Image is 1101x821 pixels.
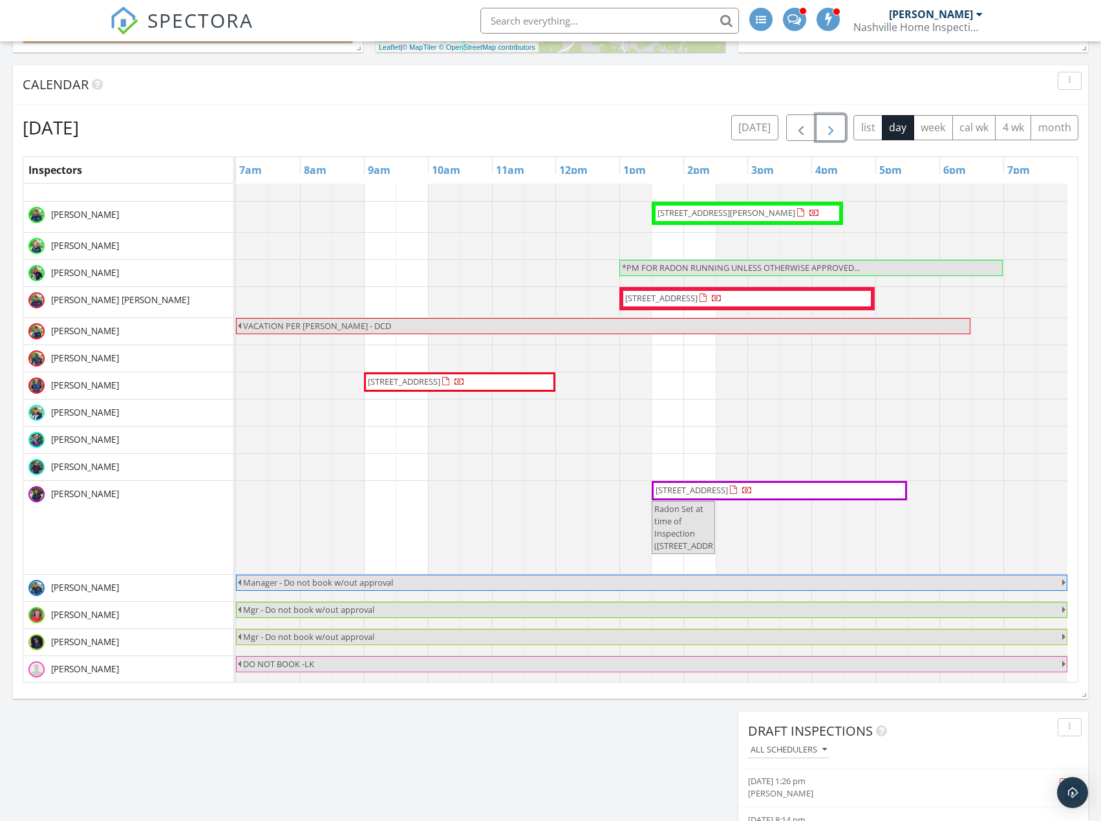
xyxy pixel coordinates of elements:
[28,486,45,502] img: img_7020.jpeg
[376,42,539,53] div: |
[748,722,873,740] span: Draft Inspections
[48,406,122,419] span: [PERSON_NAME]
[28,292,45,308] img: collins_horton.png
[556,160,591,180] a: 12pm
[1031,115,1078,140] button: month
[28,378,45,394] img: resized_20240409_162034.jpeg
[243,577,393,588] span: Manager - Do not book w/out approval
[731,115,778,140] button: [DATE]
[48,581,122,594] span: [PERSON_NAME]
[243,604,374,615] span: Mgr - Do not book w/out approval
[48,239,122,252] span: [PERSON_NAME]
[786,114,817,141] button: Previous day
[748,160,777,180] a: 3pm
[748,775,1023,800] a: [DATE] 1:26 pm [PERSON_NAME]
[23,114,79,140] h2: [DATE]
[889,8,973,21] div: [PERSON_NAME]
[429,160,464,180] a: 10am
[28,580,45,596] img: adam_brown.png
[656,484,728,496] span: [STREET_ADDRESS]
[243,658,314,670] span: DO NOT BOOK -LK
[243,631,374,643] span: Mgr - Do not book w/out approval
[625,292,698,304] span: [STREET_ADDRESS]
[402,43,437,51] a: © MapTiler
[48,663,122,676] span: [PERSON_NAME]
[816,114,846,141] button: Next day
[914,115,953,140] button: week
[48,433,122,446] span: [PERSON_NAME]
[368,376,440,387] span: [STREET_ADDRESS]
[748,741,829,759] button: All schedulers
[748,787,1023,800] div: [PERSON_NAME]
[48,352,122,365] span: [PERSON_NAME]
[28,405,45,421] img: chad_armstrong.png
[48,635,122,648] span: [PERSON_NAME]
[28,207,45,223] img: david_kempton.png
[812,160,841,180] a: 4pm
[28,607,45,623] img: jim_d_wpi_4.jpeg
[952,115,996,140] button: cal wk
[748,775,1023,787] div: [DATE] 1:26 pm
[48,460,122,473] span: [PERSON_NAME]
[48,325,122,337] span: [PERSON_NAME]
[48,487,122,500] span: [PERSON_NAME]
[110,6,138,35] img: The Best Home Inspection Software - Spectora
[28,238,45,254] img: clint_richardson.png
[28,634,45,650] img: 123_14.jpeg
[48,293,192,306] span: [PERSON_NAME] [PERSON_NAME]
[236,160,265,180] a: 7am
[882,115,914,140] button: day
[301,160,330,180] a: 8am
[620,160,649,180] a: 1pm
[48,379,122,392] span: [PERSON_NAME]
[480,8,739,34] input: Search everything...
[493,160,528,180] a: 11am
[28,459,45,475] img: img_2065.jpeg
[379,43,400,51] a: Leaflet
[853,21,983,34] div: Nashville Home Inspection
[940,160,969,180] a: 6pm
[243,320,391,332] span: VACATION PER [PERSON_NAME] - DCD
[48,208,122,221] span: [PERSON_NAME]
[684,160,713,180] a: 2pm
[48,608,122,621] span: [PERSON_NAME]
[751,745,827,754] div: All schedulers
[28,661,45,677] img: default-user-f0147aede5fd5fa78ca7ade42f37bd4542148d508eef1c3d3ea960f66861d68b.jpg
[853,115,882,140] button: list
[147,6,253,34] span: SPECTORA
[110,17,253,45] a: SPECTORA
[28,163,82,177] span: Inspectors
[28,432,45,448] img: img_8987.jpeg
[1004,160,1033,180] a: 7pm
[622,262,860,273] span: *PM FOR RADON RUNNING UNLESS OTHERWISE APPROVED...
[48,266,122,279] span: [PERSON_NAME]
[439,43,535,51] a: © OpenStreetMap contributors
[876,160,905,180] a: 5pm
[28,265,45,281] img: steve_towner.png
[657,207,795,219] span: [STREET_ADDRESS][PERSON_NAME]
[995,115,1031,140] button: 4 wk
[1057,777,1088,808] div: Open Intercom Messenger
[23,76,89,93] span: Calendar
[28,323,45,339] img: logan_dishmon.png
[654,503,732,552] span: Radon Set at time of Inspection ([STREET_ADDRESS])
[28,350,45,367] img: mario_holder.png
[365,160,394,180] a: 9am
